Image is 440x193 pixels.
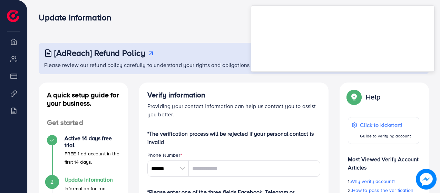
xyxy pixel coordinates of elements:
[418,171,434,187] img: image
[360,132,411,140] p: Guide to verifying account
[348,177,419,185] p: 1.
[351,178,395,185] span: Why verify account?
[65,176,120,183] h4: Update Information
[39,12,117,22] h3: Update Information
[348,91,360,103] img: Popup guide
[147,129,321,146] p: *The verification process will be rejected if your personal contact is invalid
[39,118,128,127] h4: Get started
[39,91,128,107] h4: A quick setup guide for your business.
[39,135,128,176] li: Active 14 days free trial
[147,152,182,158] label: Phone Number
[65,135,120,148] h4: Active 14 days free trial
[360,121,411,129] p: Click to kickstart!
[44,61,425,69] p: Please review our refund policy carefully to understand your rights and obligations when requesti...
[54,48,145,58] h3: [AdReach] Refund Policy
[65,149,120,166] p: FREE 1 ad account in the first 14 days.
[366,93,380,101] p: Help
[7,10,19,22] img: logo
[147,102,321,118] p: Providing your contact information can help us contact you to assist you better.
[147,91,321,99] h4: Verify information
[348,149,419,172] p: Most Viewed Verify Account Articles
[50,178,53,186] span: 2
